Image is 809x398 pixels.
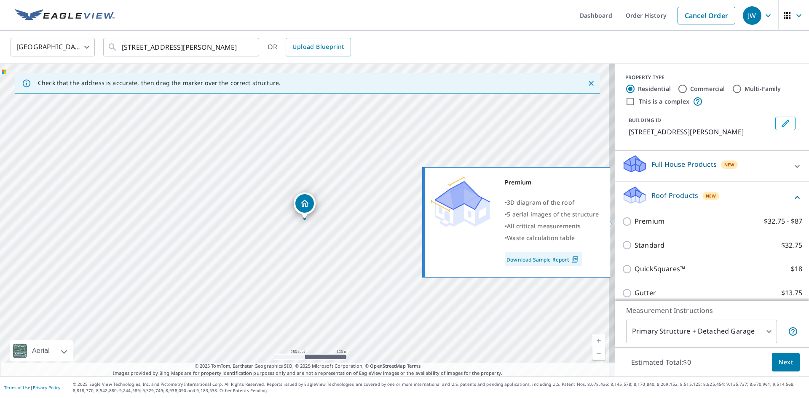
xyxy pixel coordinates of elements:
[73,381,805,394] p: © 2025 Eagle View Technologies, Inc. and Pictometry International Corp. All Rights Reserved. Repo...
[505,197,599,208] div: •
[29,340,52,361] div: Aerial
[745,85,781,93] label: Multi-Family
[625,74,799,81] div: PROPERTY TYPE
[791,264,802,274] p: $18
[622,154,802,178] div: Full House ProductsNew
[651,190,698,200] p: Roof Products
[788,326,798,337] span: Your report will include the primary structure and a detached garage if one exists.
[407,363,421,369] a: Terms
[586,78,597,89] button: Close
[678,7,735,24] a: Cancel Order
[635,216,664,227] p: Premium
[195,363,421,370] span: © 2025 TomTom, Earthstar Geographics SIO, © 2025 Microsoft Corporation, ©
[592,334,605,347] a: Current Level 17, Zoom In
[629,117,661,124] p: BUILDING ID
[635,240,664,251] p: Standard
[33,385,60,390] a: Privacy Policy
[775,117,796,130] button: Edit building 1
[592,347,605,360] a: Current Level 17, Zoom Out
[507,222,581,230] span: All critical measurements
[772,353,800,372] button: Next
[122,35,242,59] input: Search by address or latitude-longitude
[626,305,798,315] p: Measurement Instructions
[370,363,405,369] a: OpenStreetMap
[781,288,802,298] p: $13.75
[779,357,793,368] span: Next
[724,161,735,168] span: New
[622,185,802,209] div: Roof ProductsNew
[507,198,574,206] span: 3D diagram of the roof
[294,192,316,219] div: Dropped pin, building 1, Residential property, 5726 Marquita Ave Dallas, TX 75206
[624,353,698,371] p: Estimated Total: $0
[626,320,777,343] div: Primary Structure + Detached Garage
[706,192,716,199] span: New
[629,127,772,137] p: [STREET_ADDRESS][PERSON_NAME]
[4,385,30,390] a: Terms of Use
[286,38,351,56] a: Upload Blueprint
[10,340,73,361] div: Aerial
[4,385,60,390] p: |
[505,176,599,188] div: Premium
[639,97,689,106] label: This is a complex
[651,159,717,169] p: Full House Products
[764,216,802,227] p: $32.75 - $87
[431,176,490,227] img: Premium
[505,208,599,220] div: •
[781,240,802,251] p: $32.75
[505,252,582,266] a: Download Sample Report
[507,234,575,242] span: Waste calculation table
[268,38,351,56] div: OR
[292,42,344,52] span: Upload Blueprint
[505,220,599,232] div: •
[11,35,95,59] div: [GEOGRAPHIC_DATA]
[505,232,599,244] div: •
[569,256,581,263] img: Pdf Icon
[638,85,671,93] label: Residential
[15,9,115,22] img: EV Logo
[507,210,599,218] span: 5 aerial images of the structure
[38,79,281,87] p: Check that the address is accurate, then drag the marker over the correct structure.
[635,264,685,274] p: QuickSquares™
[635,288,656,298] p: Gutter
[743,6,761,25] div: JW
[690,85,725,93] label: Commercial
